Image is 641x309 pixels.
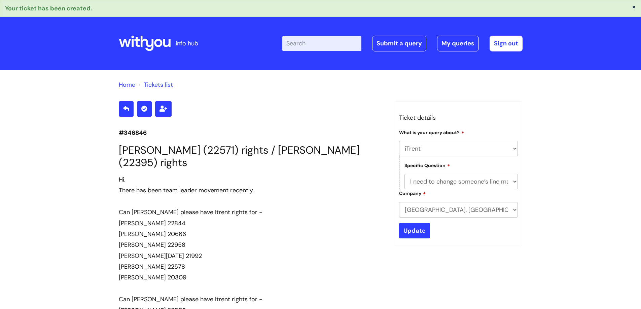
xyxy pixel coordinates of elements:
p: #346846 [119,127,385,138]
h3: Ticket details [399,112,518,123]
h1: [PERSON_NAME] (22571) rights / [PERSON_NAME] (22395) rights [119,144,385,169]
li: Solution home [119,79,135,90]
div: [PERSON_NAME] 20309 [119,272,385,283]
label: Specific Question [404,162,450,168]
a: Submit a query [372,36,426,51]
label: Company [399,190,426,196]
a: My queries [437,36,479,51]
a: Tickets list [144,81,173,89]
div: [PERSON_NAME] 20666 [119,229,385,239]
div: [PERSON_NAME][DATE] 21992 [119,250,385,261]
div: [PERSON_NAME] 22844 [119,218,385,229]
div: | - [282,36,523,51]
a: Sign out [490,36,523,51]
div: [PERSON_NAME] 22578 [119,261,385,272]
div: Hi. [119,174,385,185]
input: Update [399,223,430,238]
div: Can [PERSON_NAME] please have Itrent rights for - [119,294,385,305]
input: Search [282,36,361,51]
li: Tickets list [137,79,173,90]
div: Can [PERSON_NAME] please have Itrent rights for - [119,207,385,218]
p: info hub [176,38,198,49]
a: Home [119,81,135,89]
button: × [632,4,636,10]
label: What is your query about? [399,129,464,136]
div: [PERSON_NAME] 22958 [119,239,385,250]
div: There has been team leader movement recently. [119,185,385,196]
